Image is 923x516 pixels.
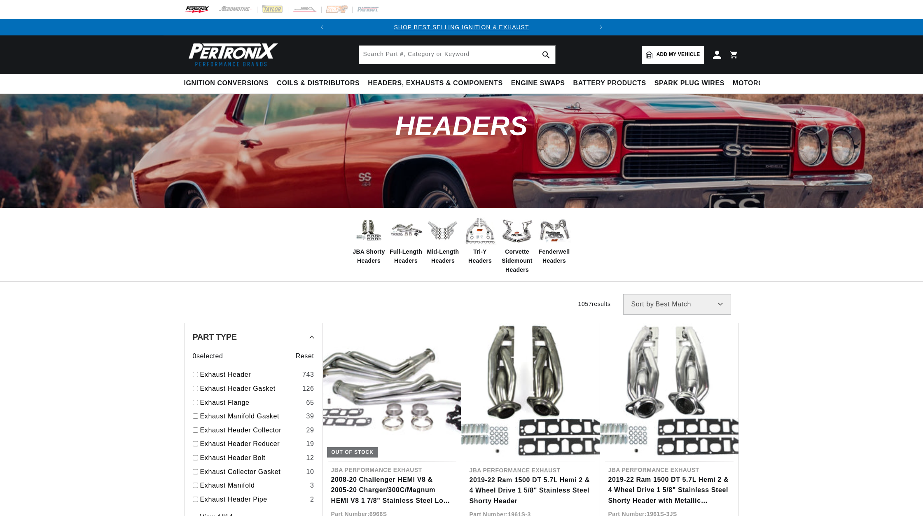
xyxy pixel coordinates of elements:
[164,19,760,35] slideshow-component: Translation missing: en.sections.announcements.announcement_bar
[200,480,307,491] a: Exhaust Manifold
[310,494,314,505] div: 2
[200,397,303,408] a: Exhaust Flange
[642,46,704,64] a: Add my vehicle
[593,19,609,35] button: Translation missing: en.sections.announcements.next_announcement
[353,247,386,266] span: JBA Shorty Headers
[200,439,303,449] a: Exhaust Header Reducer
[427,214,460,247] img: Mid-Length Headers
[306,439,314,449] div: 19
[273,74,364,93] summary: Coils & Distributors
[573,79,646,88] span: Battery Products
[390,214,423,266] a: Full-Length Headers Full-Length Headers
[511,79,565,88] span: Engine Swaps
[200,467,303,477] a: Exhaust Collector Gasket
[501,214,534,247] img: Corvette Sidemount Headers
[733,79,782,88] span: Motorcycle
[353,214,386,266] a: JBA Shorty Headers JBA Shorty Headers
[330,23,592,32] div: Announcement
[302,383,314,394] div: 126
[464,214,497,266] a: Tri-Y Headers Tri-Y Headers
[184,40,279,69] img: Pertronix
[427,214,460,266] a: Mid-Length Headers Mid-Length Headers
[394,24,529,30] a: SHOP BEST SELLING IGNITION & EXHAUST
[306,397,314,408] div: 65
[200,369,299,380] a: Exhaust Header
[631,301,654,308] span: Sort by
[650,74,729,93] summary: Spark Plug Wires
[470,475,592,507] a: 2019-22 Ram 1500 DT 5.7L Hemi 2 & 4 Wheel Drive 1 5/8" Stainless Steel Shorty Header
[306,411,314,422] div: 39
[353,217,386,244] img: JBA Shorty Headers
[200,425,303,436] a: Exhaust Header Collector
[464,247,497,266] span: Tri-Y Headers
[464,214,497,247] img: Tri-Y Headers
[427,247,460,266] span: Mid-Length Headers
[538,247,571,266] span: Fenderwell Headers
[306,467,314,477] div: 10
[314,19,330,35] button: Translation missing: en.sections.announcements.previous_announcement
[569,74,650,93] summary: Battery Products
[193,351,223,362] span: 0 selected
[623,294,731,315] select: Sort by
[390,247,423,266] span: Full-Length Headers
[359,46,555,64] input: Search Part #, Category or Keyword
[657,51,700,58] span: Add my vehicle
[368,79,502,88] span: Headers, Exhausts & Components
[200,494,307,505] a: Exhaust Header Pipe
[310,480,314,491] div: 3
[193,333,237,341] span: Part Type
[184,79,269,88] span: Ignition Conversions
[200,453,303,463] a: Exhaust Header Bolt
[200,411,303,422] a: Exhaust Manifold Gasket
[306,425,314,436] div: 29
[302,369,314,380] div: 743
[538,214,571,247] img: Fenderwell Headers
[277,79,360,88] span: Coils & Distributors
[184,74,273,93] summary: Ignition Conversions
[578,301,611,307] span: 1057 results
[331,474,453,506] a: 2008-20 Challenger HEMI V8 & 2005-20 Charger/300C/Magnum HEMI V8 1 7/8" Stainless Steel Long Tube...
[306,453,314,463] div: 12
[729,74,786,93] summary: Motorcycle
[395,111,528,141] span: Headers
[501,214,534,275] a: Corvette Sidemount Headers Corvette Sidemount Headers
[654,79,724,88] span: Spark Plug Wires
[296,351,314,362] span: Reset
[330,23,592,32] div: 1 of 2
[200,383,299,394] a: Exhaust Header Gasket
[390,217,423,243] img: Full-Length Headers
[501,247,534,275] span: Corvette Sidemount Headers
[507,74,569,93] summary: Engine Swaps
[364,74,507,93] summary: Headers, Exhausts & Components
[537,46,555,64] button: search button
[538,214,571,266] a: Fenderwell Headers Fenderwell Headers
[608,474,730,506] a: 2019-22 Ram 1500 DT 5.7L Hemi 2 & 4 Wheel Drive 1 5/8" Stainless Steel Shorty Header with Metalli...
